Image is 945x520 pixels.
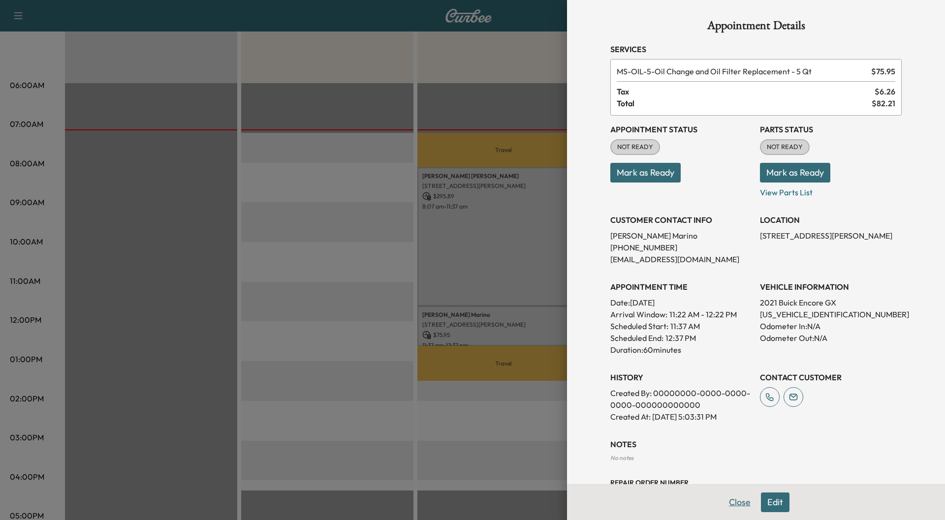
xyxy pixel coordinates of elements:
[610,230,752,242] p: [PERSON_NAME] Marino
[871,65,895,77] span: $ 75.95
[617,86,875,97] span: Tax
[875,86,895,97] span: $ 6.26
[610,478,902,488] h3: Repair Order number
[610,297,752,308] p: Date: [DATE]
[760,320,902,332] p: Odometer In: N/A
[610,344,752,356] p: Duration: 60 minutes
[760,308,902,320] p: [US_VEHICLE_IDENTIFICATION_NUMBER]
[610,411,752,423] p: Created At : [DATE] 5:03:31 PM
[617,97,872,109] span: Total
[760,281,902,293] h3: VEHICLE INFORMATION
[610,438,902,450] h3: NOTES
[610,43,902,55] h3: Services
[617,65,867,77] span: Oil Change and Oil Filter Replacement - 5 Qt
[610,308,752,320] p: Arrival Window:
[760,163,830,183] button: Mark as Ready
[610,371,752,383] h3: History
[610,20,902,35] h1: Appointment Details
[610,320,668,332] p: Scheduled Start:
[669,308,737,320] span: 11:22 AM - 12:22 PM
[761,142,809,152] span: NOT READY
[760,371,902,383] h3: CONTACT CUSTOMER
[723,492,757,512] button: Close
[760,332,902,344] p: Odometer Out: N/A
[610,281,752,293] h3: APPOINTMENT TIME
[670,320,700,332] p: 11:37 AM
[610,163,681,183] button: Mark as Ready
[610,387,752,411] p: Created By : 00000000-0000-0000-0000-000000000000
[665,332,696,344] p: 12:37 PM
[610,214,752,226] h3: CUSTOMER CONTACT INFO
[611,142,659,152] span: NOT READY
[760,230,902,242] p: [STREET_ADDRESS][PERSON_NAME]
[760,214,902,226] h3: LOCATION
[610,253,752,265] p: [EMAIL_ADDRESS][DOMAIN_NAME]
[760,297,902,308] p: 2021 Buick Encore GX
[610,123,752,135] h3: Appointment Status
[610,332,663,344] p: Scheduled End:
[761,492,789,512] button: Edit
[610,242,752,253] p: [PHONE_NUMBER]
[760,183,902,198] p: View Parts List
[872,97,895,109] span: $ 82.21
[610,454,902,462] div: No notes
[760,123,902,135] h3: Parts Status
